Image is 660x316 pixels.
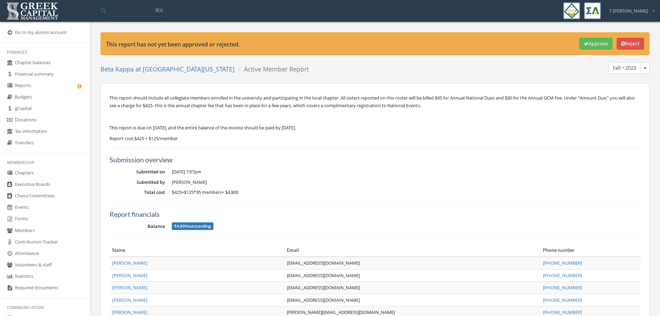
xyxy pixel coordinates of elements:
li: Active Member Report [235,65,309,74]
a: [PERSON_NAME] [112,260,147,266]
span: T [PERSON_NAME] [609,8,648,14]
a: [PHONE_NUMBER] [543,284,582,291]
a: [EMAIL_ADDRESS][DOMAIN_NAME] [287,297,360,303]
strong: This report has not yet been approved or rejected. [106,41,240,48]
button: Fall • 2025 [641,62,650,74]
button: Reject [617,38,644,50]
span: [DATE] 7:07pm [172,169,201,175]
a: [PHONE_NUMBER] [543,309,582,315]
h5: Submission overview [109,156,641,163]
a: [PHONE_NUMBER] [543,297,582,303]
span: $4,800 [225,189,238,195]
a: [PERSON_NAME] [112,272,147,279]
th: Email [284,244,540,257]
span: Report cost: $425 + $125/member [109,135,178,142]
a: [EMAIL_ADDRESS][DOMAIN_NAME] [287,272,360,279]
span: = [222,189,224,195]
a: [PHONE_NUMBER] [543,260,582,266]
a: [PHONE_NUMBER] [543,272,582,279]
span: $425 [172,189,182,195]
a: [PERSON_NAME] [112,297,147,303]
dt: Submitted by [109,179,165,186]
p: This report should include all collegiate members enrolled in the university and participating in... [109,94,641,109]
a: Beta Kappa at [GEOGRAPHIC_DATA][US_STATE] [100,65,235,73]
span: $4,800 [174,223,187,229]
dt: Submitted on [109,169,165,175]
span: [PERSON_NAME] [172,179,207,185]
button: Fall • 2025 [608,62,641,74]
a: [PERSON_NAME][EMAIL_ADDRESS][DOMAIN_NAME] [287,309,395,315]
th: Phone number [540,244,641,257]
a: [EMAIL_ADDRESS][DOMAIN_NAME] [287,260,360,266]
a: [PERSON_NAME] [112,284,147,291]
span: $125 [184,189,194,195]
a: [EMAIL_ADDRESS][DOMAIN_NAME] [287,284,360,291]
span: outstanding [172,222,213,230]
a: [PERSON_NAME] [112,309,147,315]
p: This report is due on [DATE], and the entire balance of the invoice should be paid by [DATE]. [109,124,641,131]
dt: Total cost [109,189,165,196]
span: + [172,189,238,195]
div: T [PERSON_NAME] [605,2,655,14]
dt: Balance [109,223,165,230]
button: Approve [579,38,613,50]
span: ⌘K [155,7,163,14]
h5: Report financials [109,210,641,218]
th: Name [109,244,284,257]
span: 35 members [196,189,222,195]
